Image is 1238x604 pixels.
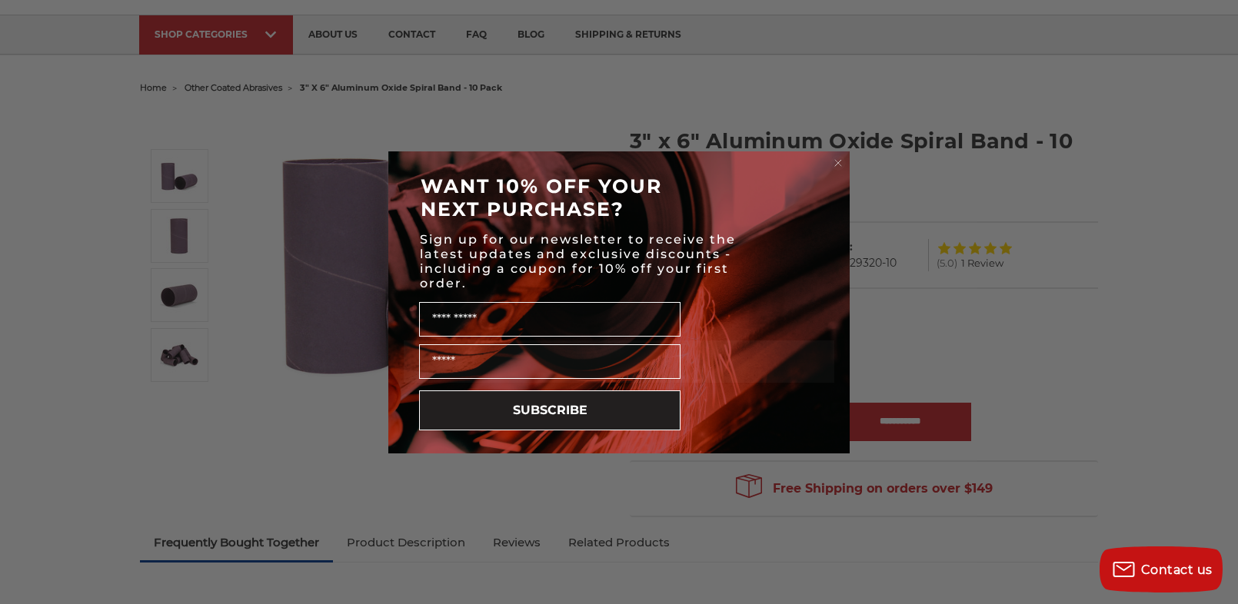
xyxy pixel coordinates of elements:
span: Sign up for our newsletter to receive the latest updates and exclusive discounts - including a co... [420,232,736,290]
button: SUBSCRIBE [419,390,681,430]
span: WANT 10% OFF YOUR NEXT PURCHASE? [421,174,662,221]
button: Contact us [1100,546,1223,592]
span: Contact us [1141,563,1213,577]
input: Email [419,344,681,379]
button: Close dialog [830,155,846,171]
